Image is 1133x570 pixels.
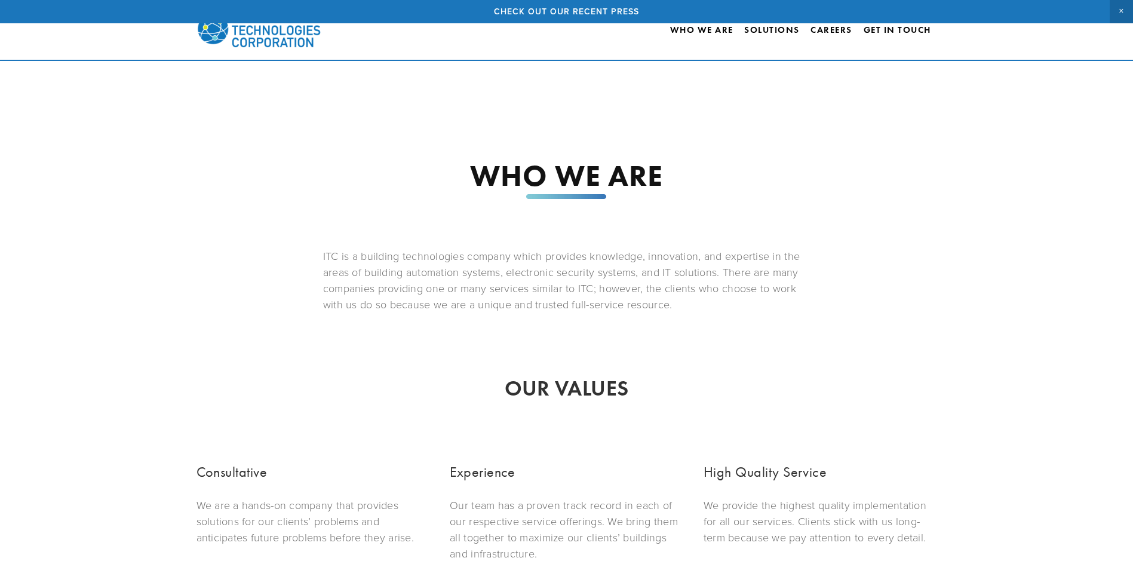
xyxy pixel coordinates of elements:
h3: Experience [450,461,683,483]
h3: Consultative [196,461,430,483]
p: ITC is a building technologies company which provides knowledge, innovation, and expertise in the... [323,248,810,312]
p: We are a hands-on company that provides solutions for our clients’ problems and anticipates futur... [196,497,430,546]
p: We provide the highest quality implementation for all our services. Clients stick with us long- t... [704,497,937,546]
h2: OUR VALUES [323,373,810,403]
a: Solutions [744,24,800,35]
a: Who We Are [670,20,733,40]
h3: High Quality Service [704,461,937,483]
a: Get In Touch [864,20,931,40]
p: Our team has a proven track record in each of our respective service offerings. We bring them all... [450,497,683,562]
h1: WHO WE ARE [323,161,810,191]
img: Inspiring Technologies Corp – A Building Technologies Company [196,3,322,57]
a: Careers [810,20,852,40]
